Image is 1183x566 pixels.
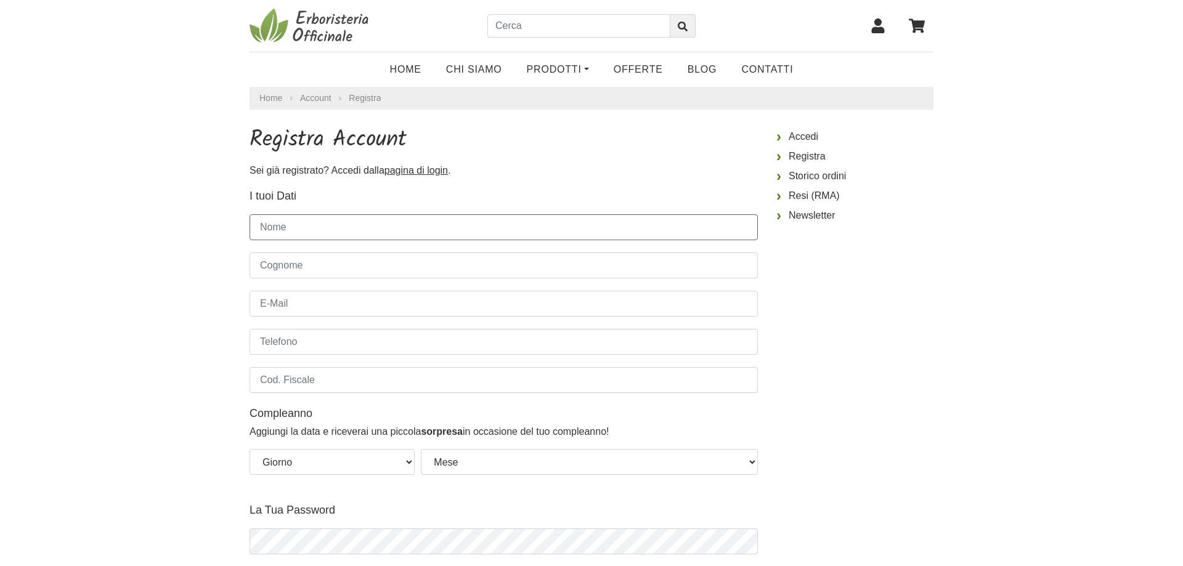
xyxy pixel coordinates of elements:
[250,87,933,110] nav: breadcrumb
[250,329,758,355] input: Telefono
[250,405,758,422] legend: Compleanno
[250,214,758,240] input: Nome
[250,367,758,393] input: Cod. Fiscale
[487,14,670,38] input: Cerca
[601,57,675,82] a: OFFERTE
[434,57,514,82] a: Chi Siamo
[250,253,758,278] input: Cognome
[421,426,463,437] strong: sorpresa
[250,188,758,204] legend: I tuoi Dati
[384,165,448,176] a: pagina di login
[675,57,730,82] a: Blog
[250,422,758,439] p: Aggiungi la data e riceverai una piccola in occasione del tuo compleanno!
[250,7,373,44] img: Erboristeria Officinale
[250,163,758,178] p: Sei già registrato? Accedi dalla .
[349,93,381,103] a: Registra
[776,127,933,147] a: Accedi
[378,57,434,82] a: Home
[776,206,933,225] a: Newsletter
[300,92,331,105] a: Account
[514,57,601,82] a: Prodotti
[776,166,933,186] a: Storico ordini
[729,57,805,82] a: Contatti
[776,186,933,206] a: Resi (RMA)
[250,502,758,519] legend: La Tua Password
[776,147,933,166] a: Registra
[250,291,758,317] input: E-Mail
[250,127,758,153] h1: Registra Account
[259,92,282,105] a: Home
